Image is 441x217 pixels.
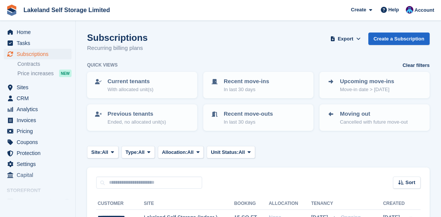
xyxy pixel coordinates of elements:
[224,110,273,118] p: Recent move-outs
[406,6,413,14] img: David Dickson
[126,149,139,156] span: Type:
[4,27,72,37] a: menu
[59,70,72,77] div: NEW
[388,6,399,14] span: Help
[87,33,148,43] h1: Subscriptions
[108,110,166,118] p: Previous tenants
[402,62,430,69] a: Clear filters
[340,110,408,118] p: Moving out
[320,73,429,98] a: Upcoming move-ins Move-in date > [DATE]
[338,35,353,43] span: Export
[311,198,338,210] th: Tenancy
[17,49,62,59] span: Subscriptions
[368,33,430,45] a: Create a Subscription
[17,137,62,147] span: Coupons
[17,69,72,77] a: Price increases NEW
[4,137,72,147] a: menu
[4,170,72,180] a: menu
[224,118,273,126] p: In last 30 days
[329,33,362,45] button: Export
[88,73,196,98] a: Current tenants With allocated unit(s)
[96,198,144,210] th: Customer
[17,27,62,37] span: Home
[4,196,72,207] a: menu
[144,198,234,210] th: Site
[4,93,72,104] a: menu
[17,93,62,104] span: CRM
[62,197,72,206] a: Preview store
[224,77,269,86] p: Recent move-ins
[17,82,62,93] span: Sites
[138,149,145,156] span: All
[6,5,17,16] img: stora-icon-8386f47178a22dfd0bd8f6a31ec36ba5ce8667c1dd55bd0f319d3a0aa187defe.svg
[187,149,194,156] span: All
[17,38,62,48] span: Tasks
[17,170,62,180] span: Capital
[122,146,155,158] button: Type: All
[162,149,187,156] span: Allocation:
[340,77,394,86] p: Upcoming move-ins
[17,104,62,115] span: Analytics
[415,6,434,14] span: Account
[17,60,72,68] a: Contracts
[87,62,118,68] h6: Quick views
[87,146,118,158] button: Site: All
[4,126,72,136] a: menu
[204,105,313,130] a: Recent move-outs In last 30 days
[405,179,415,186] span: Sort
[17,126,62,136] span: Pricing
[4,159,72,169] a: menu
[88,105,196,130] a: Previous tenants Ended, no allocated unit(s)
[207,146,255,158] button: Unit Status: All
[17,115,62,126] span: Invoices
[211,149,238,156] span: Unit Status:
[383,198,405,210] th: Created
[17,70,54,77] span: Price increases
[20,4,113,16] a: Lakeland Self Storage Limited
[4,49,72,59] a: menu
[4,148,72,158] a: menu
[4,38,72,48] a: menu
[351,6,366,14] span: Create
[204,73,313,98] a: Recent move-ins In last 30 days
[4,104,72,115] a: menu
[224,86,269,93] p: In last 30 days
[234,198,269,210] th: Booking
[17,196,62,207] span: Booking Portal
[4,82,72,93] a: menu
[17,159,62,169] span: Settings
[108,86,153,93] p: With allocated unit(s)
[4,115,72,126] a: menu
[91,149,102,156] span: Site:
[7,187,75,194] span: Storefront
[87,44,148,53] p: Recurring billing plans
[17,148,62,158] span: Protection
[269,198,311,210] th: Allocation
[340,118,408,126] p: Cancelled with future move-out
[158,146,204,158] button: Allocation: All
[340,86,394,93] p: Move-in date > [DATE]
[108,118,166,126] p: Ended, no allocated unit(s)
[108,77,153,86] p: Current tenants
[320,105,429,130] a: Moving out Cancelled with future move-out
[238,149,245,156] span: All
[102,149,108,156] span: All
